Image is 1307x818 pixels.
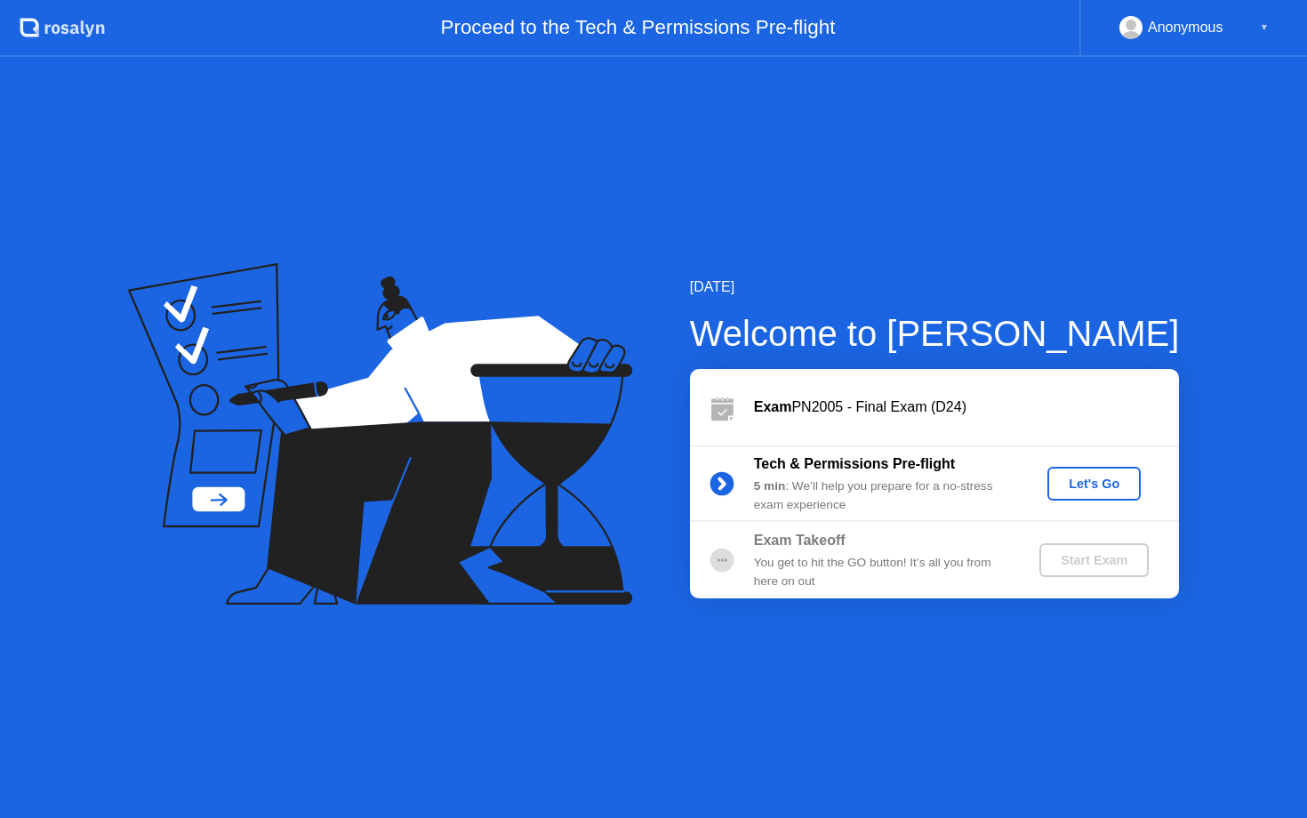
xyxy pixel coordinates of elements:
[754,477,1010,514] div: : We’ll help you prepare for a no-stress exam experience
[754,554,1010,590] div: You get to hit the GO button! It’s all you from here on out
[690,277,1180,298] div: [DATE]
[754,533,846,548] b: Exam Takeoff
[754,456,955,471] b: Tech & Permissions Pre-flight
[1148,16,1223,39] div: Anonymous
[1039,543,1149,577] button: Start Exam
[1054,477,1134,491] div: Let's Go
[754,399,792,414] b: Exam
[1260,16,1269,39] div: ▼
[754,479,786,493] b: 5 min
[754,397,1179,418] div: PN2005 - Final Exam (D24)
[690,307,1180,360] div: Welcome to [PERSON_NAME]
[1047,467,1141,501] button: Let's Go
[1046,553,1142,567] div: Start Exam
